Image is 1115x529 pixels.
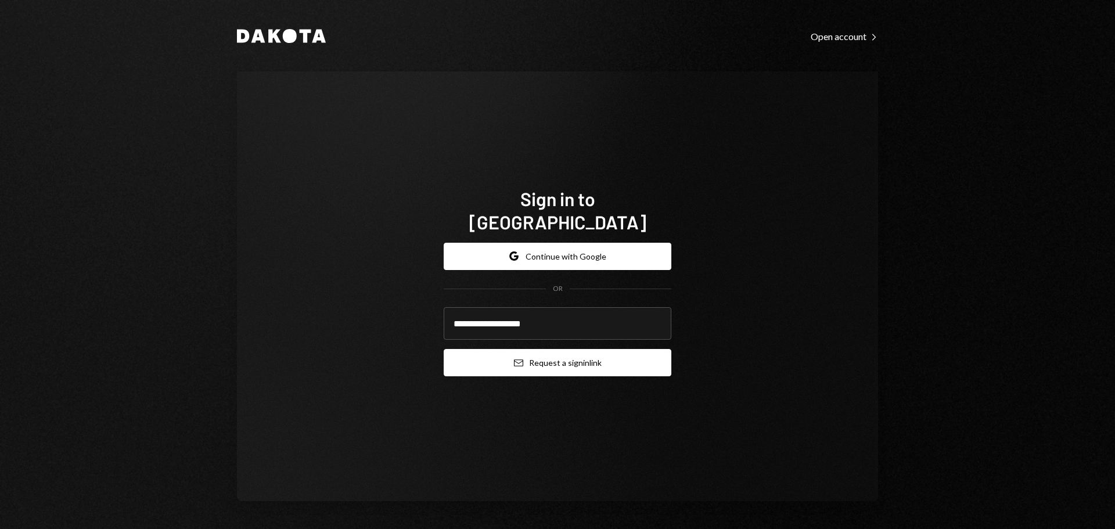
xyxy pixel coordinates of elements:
div: Open account [811,31,878,42]
div: OR [553,284,563,294]
a: Open account [811,30,878,42]
h1: Sign in to [GEOGRAPHIC_DATA] [444,187,671,233]
button: Continue with Google [444,243,671,270]
button: Request a signinlink [444,349,671,376]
